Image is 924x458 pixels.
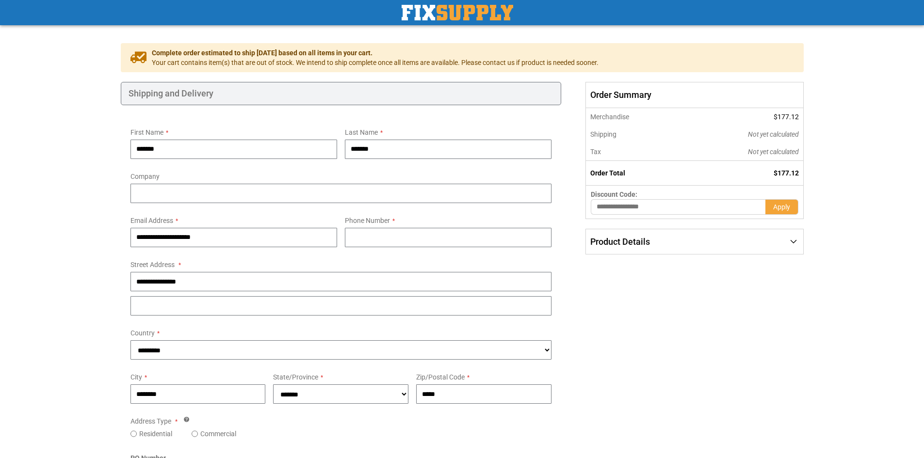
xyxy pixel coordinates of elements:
[585,82,803,108] span: Order Summary
[130,329,155,337] span: Country
[586,108,682,126] th: Merchandise
[200,429,236,439] label: Commercial
[130,417,171,425] span: Address Type
[152,48,599,58] span: Complete order estimated to ship [DATE] based on all items in your cart.
[416,373,465,381] span: Zip/Postal Code
[590,130,616,138] span: Shipping
[121,82,562,105] div: Shipping and Delivery
[773,203,790,211] span: Apply
[130,173,160,180] span: Company
[130,261,175,268] span: Street Address
[586,143,682,161] th: Tax
[774,169,799,177] span: $177.12
[130,373,142,381] span: City
[765,199,798,215] button: Apply
[130,217,173,224] span: Email Address
[748,148,799,156] span: Not yet calculated
[748,130,799,138] span: Not yet calculated
[402,5,513,20] img: Fix Industrial Supply
[774,113,799,121] span: $177.12
[152,58,599,67] span: Your cart contains item(s) that are out of stock. We intend to ship complete once all items are a...
[139,429,172,439] label: Residential
[345,128,378,136] span: Last Name
[273,373,318,381] span: State/Province
[130,128,163,136] span: First Name
[402,5,513,20] a: store logo
[590,169,625,177] strong: Order Total
[345,217,390,224] span: Phone Number
[590,237,650,247] span: Product Details
[591,190,637,198] span: Discount Code:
